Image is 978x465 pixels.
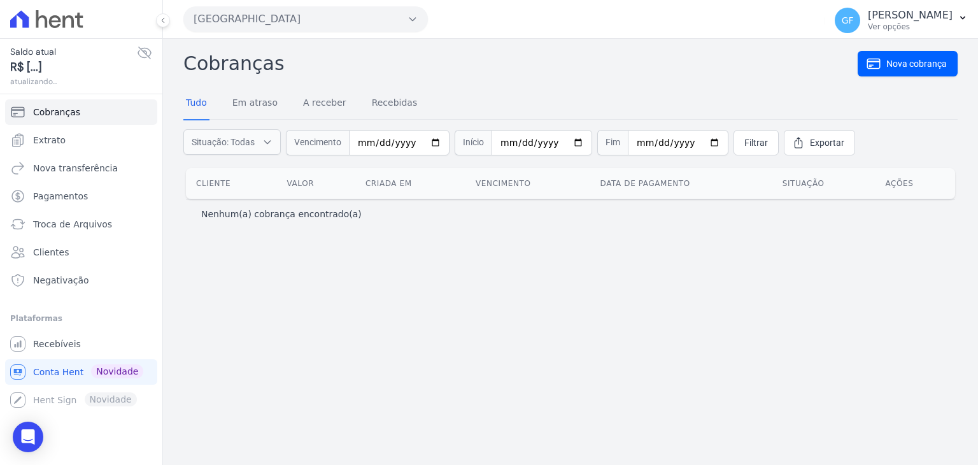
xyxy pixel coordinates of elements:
a: Recebíveis [5,331,157,357]
span: Recebíveis [33,338,81,350]
span: Nova cobrança [886,57,947,70]
a: Tudo [183,87,209,120]
a: Recebidas [369,87,420,120]
span: Negativação [33,274,89,287]
span: Situação: Todas [192,136,255,148]
span: Exportar [810,136,844,149]
a: Troca de Arquivos [5,211,157,237]
th: Ações [875,168,955,199]
span: Fim [597,130,628,155]
p: Nenhum(a) cobrança encontrado(a) [201,208,362,220]
span: Novidade [91,364,143,378]
span: Saldo atual [10,45,137,59]
a: Filtrar [733,130,779,155]
a: A receber [301,87,349,120]
span: R$ [...] [10,59,137,76]
span: Troca de Arquivos [33,218,112,231]
a: Conta Hent Novidade [5,359,157,385]
th: Data de pagamento [590,168,772,199]
th: Situação [772,168,875,199]
p: Ver opções [868,22,953,32]
span: Nova transferência [33,162,118,175]
a: Em atraso [230,87,280,120]
button: [GEOGRAPHIC_DATA] [183,6,428,32]
th: Vencimento [465,168,590,199]
a: Pagamentos [5,183,157,209]
a: Exportar [784,130,855,155]
span: Clientes [33,246,69,259]
th: Criada em [355,168,465,199]
span: atualizando... [10,76,137,87]
span: Conta Hent [33,366,83,378]
span: Filtrar [744,136,768,149]
a: Negativação [5,268,157,293]
a: Cobranças [5,99,157,125]
span: Vencimento [286,130,349,155]
th: Valor [277,168,355,199]
span: GF [842,16,854,25]
div: Plataformas [10,311,152,326]
p: [PERSON_NAME] [868,9,953,22]
span: Início [455,130,492,155]
a: Nova cobrança [858,51,958,76]
a: Clientes [5,240,157,265]
h2: Cobranças [183,49,858,78]
th: Cliente [186,168,277,199]
button: GF [PERSON_NAME] Ver opções [825,3,978,38]
span: Extrato [33,134,66,147]
nav: Sidebar [10,99,152,413]
a: Extrato [5,127,157,153]
span: Cobranças [33,106,80,118]
button: Situação: Todas [183,129,281,155]
span: Pagamentos [33,190,88,203]
a: Nova transferência [5,155,157,181]
div: Open Intercom Messenger [13,422,43,452]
